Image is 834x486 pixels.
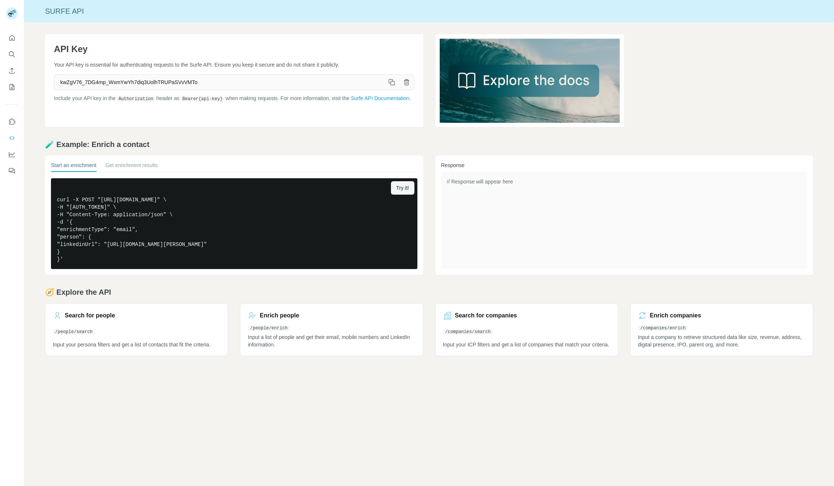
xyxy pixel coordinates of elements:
button: Quick start [6,31,18,45]
button: Try it! [391,181,414,195]
h3: Search for people [65,311,115,320]
h3: Response [441,162,808,169]
code: /companies/search [443,329,493,335]
div: Surfe API [24,6,834,16]
a: Enrich people/people/enrichInput a list of people and get their email, mobile numbers and LinkedI... [240,303,423,356]
h1: API Key [54,43,414,55]
a: Surfe API Documentation [351,95,409,101]
span: Try it! [396,184,409,192]
p: Input a list of people and get their email, mobile numbers and LinkedIn information. [248,333,415,348]
a: Search for people/people/searchInput your persona filters and get a list of contacts that fit the... [45,303,228,356]
button: Start an enrichment [51,162,96,172]
span: // Response will appear here [447,179,513,185]
button: Get enrichment results [105,162,158,172]
button: Search [6,48,18,61]
code: /companies/enrich [638,326,688,331]
button: Dashboard [6,148,18,161]
p: Input a company to retrieve structured data like size, revenue, address, digital presence, IPO, p... [638,333,805,348]
p: Input your persona filters and get a list of contacts that fit the criteria. [53,341,220,348]
button: Feedback [6,164,18,178]
pre: curl -X POST "[URL][DOMAIN_NAME]" \ -H "[AUTH_TOKEN]" \ -H "Content-Type: application/json" \ -d ... [51,178,417,269]
span: kwZgV76_7DG4mp_WxmYwYh7diq3UolhTRUPaSVvVMTo [54,76,384,89]
button: Use Surfe API [6,131,18,145]
h2: 🧭 Explore the API [45,287,813,297]
a: Search for companies/companies/searchInput your ICP filters and get a list of companies that matc... [435,303,618,356]
h2: 🧪 Example: Enrich a contact [45,139,813,150]
p: Input your ICP filters and get a list of companies that match your criteria. [443,341,610,348]
a: Enrich companies/companies/enrichInput a company to retrieve structured data like size, revenue, ... [630,303,813,356]
button: My lists [6,80,18,94]
button: Enrich CSV [6,64,18,77]
p: Include your API key in the header as when making requests. For more information, visit the . [54,95,414,102]
h3: Enrich people [260,311,299,320]
h3: Enrich companies [650,311,701,320]
code: /people/search [53,329,95,335]
code: Bearer {api-key} [181,96,224,102]
p: Your API key is essential for authenticating requests to the Surfe API. Ensure you keep it secure... [54,61,414,68]
code: Authorization [117,96,155,102]
h3: Search for companies [455,311,517,320]
code: /people/enrich [248,326,290,331]
button: Use Surfe on LinkedIn [6,115,18,128]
